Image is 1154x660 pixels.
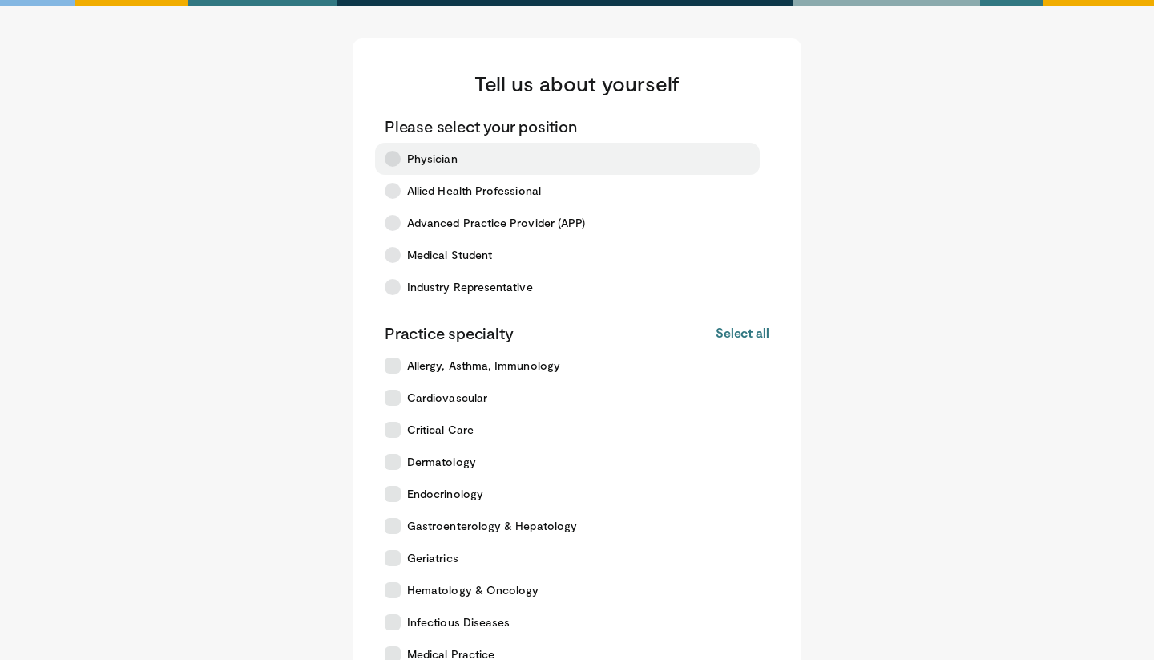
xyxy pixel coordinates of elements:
span: Physician [407,151,458,167]
span: Endocrinology [407,486,483,502]
h3: Tell us about yourself [385,71,769,96]
span: Critical Care [407,422,474,438]
span: Allergy, Asthma, Immunology [407,358,560,374]
button: Select all [716,324,769,342]
span: Dermatology [407,454,476,470]
span: Medical Student [407,247,492,263]
span: Geriatrics [407,550,458,566]
span: Infectious Diseases [407,614,510,630]
span: Allied Health Professional [407,183,541,199]
span: Industry Representative [407,279,533,295]
p: Please select your position [385,115,577,136]
span: Gastroenterology & Hepatology [407,518,577,534]
span: Advanced Practice Provider (APP) [407,215,585,231]
span: Hematology & Oncology [407,582,539,598]
span: Cardiovascular [407,390,487,406]
p: Practice specialty [385,322,513,343]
